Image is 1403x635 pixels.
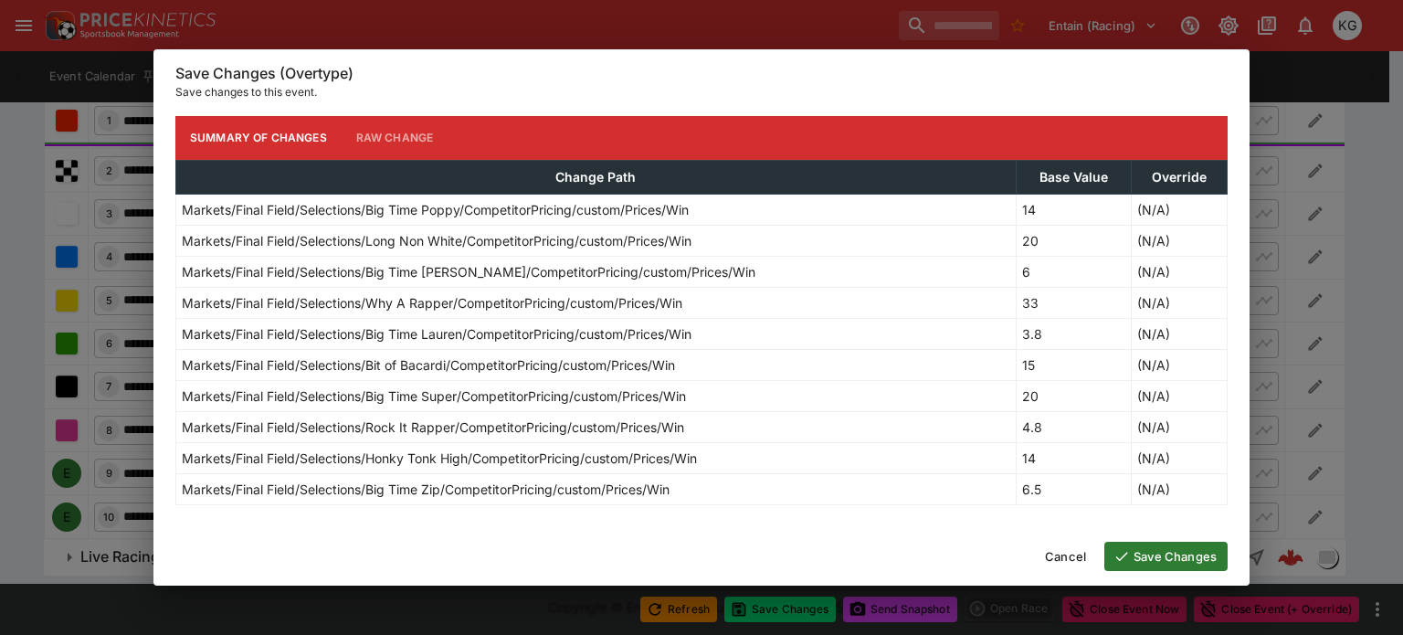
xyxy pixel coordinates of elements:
h6: Save Changes (Overtype) [175,64,1228,83]
p: Markets/Final Field/Selections/Big Time Lauren/CompetitorPricing/custom/Prices/Win [182,324,691,344]
td: (N/A) [1132,411,1228,442]
td: 15 [1016,349,1131,380]
td: 14 [1016,442,1131,473]
td: (N/A) [1132,287,1228,318]
p: Markets/Final Field/Selections/Long Non White/CompetitorPricing/custom/Prices/Win [182,231,691,250]
p: Markets/Final Field/Selections/Bit of Bacardi/CompetitorPricing/custom/Prices/Win [182,355,675,375]
p: Markets/Final Field/Selections/Honky Tonk High/CompetitorPricing/custom/Prices/Win [182,449,697,468]
p: Markets/Final Field/Selections/Big Time Poppy/CompetitorPricing/custom/Prices/Win [182,200,689,219]
td: 20 [1016,380,1131,411]
p: Markets/Final Field/Selections/Rock It Rapper/CompetitorPricing/custom/Prices/Win [182,418,684,437]
td: (N/A) [1132,442,1228,473]
td: 14 [1016,194,1131,225]
td: 3.8 [1016,318,1131,349]
td: 6.5 [1016,473,1131,504]
button: Save Changes [1104,542,1228,571]
p: Markets/Final Field/Selections/Big Time Zip/CompetitorPricing/custom/Prices/Win [182,480,670,499]
td: (N/A) [1132,349,1228,380]
p: Markets/Final Field/Selections/Why A Rapper/CompetitorPricing/custom/Prices/Win [182,293,682,312]
td: (N/A) [1132,256,1228,287]
button: Summary of Changes [175,116,342,160]
td: 20 [1016,225,1131,256]
td: (N/A) [1132,194,1228,225]
td: (N/A) [1132,473,1228,504]
td: 6 [1016,256,1131,287]
p: Save changes to this event. [175,83,1228,101]
td: (N/A) [1132,318,1228,349]
td: 4.8 [1016,411,1131,442]
p: Markets/Final Field/Selections/Big Time [PERSON_NAME]/CompetitorPricing/custom/Prices/Win [182,262,755,281]
th: Base Value [1016,160,1131,194]
button: Cancel [1034,542,1097,571]
th: Override [1132,160,1228,194]
button: Raw Change [342,116,448,160]
td: (N/A) [1132,225,1228,256]
p: Markets/Final Field/Selections/Big Time Super/CompetitorPricing/custom/Prices/Win [182,386,686,406]
td: 33 [1016,287,1131,318]
th: Change Path [176,160,1017,194]
td: (N/A) [1132,380,1228,411]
